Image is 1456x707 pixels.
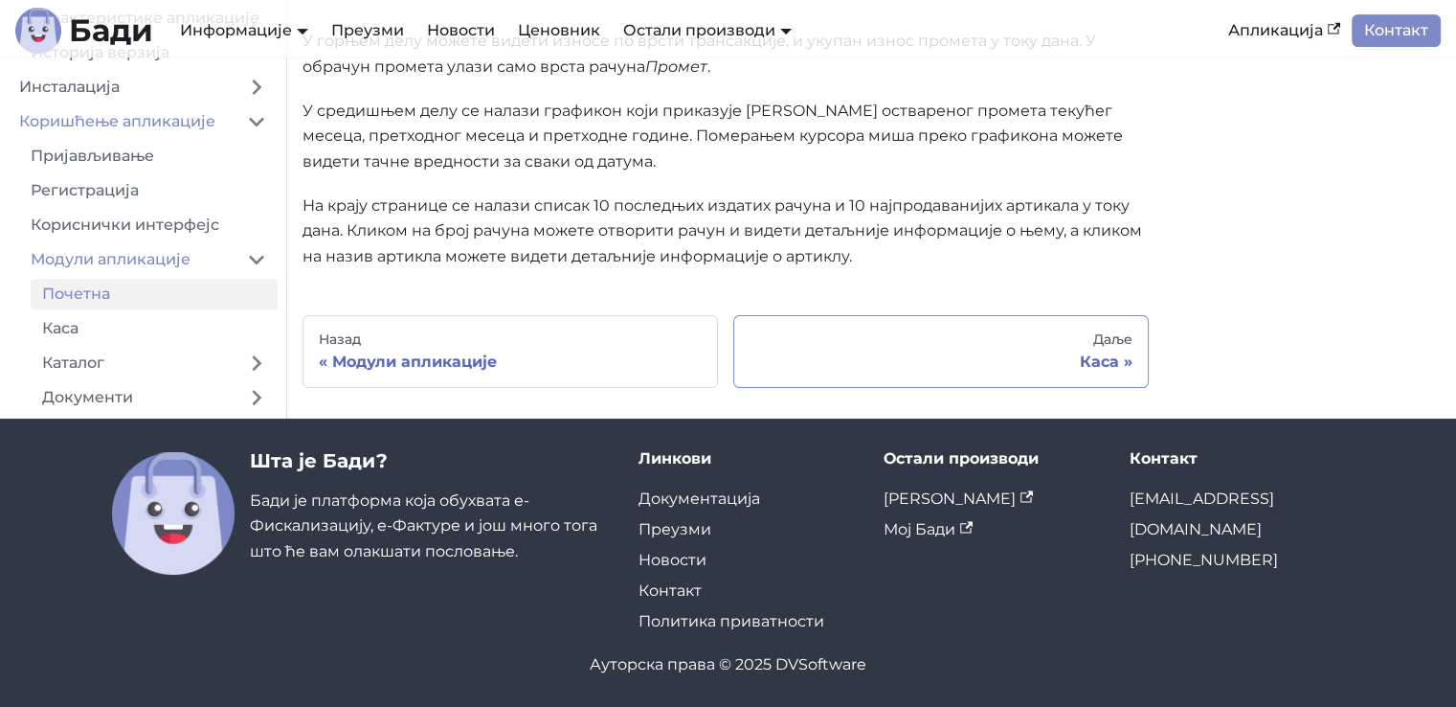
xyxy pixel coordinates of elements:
[19,175,278,206] a: Регистрација
[302,194,1149,269] p: На крају странице се налази списак 10 последњих издатих рачуна и 10 најпродаванијих артикала у то...
[623,21,792,39] a: Остали производи
[1130,490,1274,538] a: [EMAIL_ADDRESS][DOMAIN_NAME]
[884,520,973,538] a: Мој Бади
[31,417,235,447] a: Фискални рачуни
[180,21,308,39] a: Информације
[31,279,278,309] a: Почетна
[320,14,415,47] a: Преузми
[638,582,702,600] a: Контакт
[235,417,278,447] button: Expand sidebar category 'Фискални рачуни'
[1130,551,1278,569] a: [PHONE_NUMBER]
[319,353,702,372] div: Модули апликације
[750,331,1132,349] div: Даље
[31,313,278,344] a: Каса
[19,244,235,275] a: Модули апликације
[733,315,1149,388] a: ДаљеКаса
[1352,14,1441,47] a: Контакт
[8,72,235,103] a: Инсталација
[506,14,612,47] a: Ценовник
[19,210,278,240] a: Кориснички интерфејс
[750,353,1132,372] div: Каса
[638,551,706,569] a: Новости
[235,348,278,378] button: Expand sidebar category 'Каталог'
[112,652,1345,677] div: Ауторска права © 2025 DVSoftware
[302,315,718,388] a: НазадМодули апликације
[69,15,153,46] b: Бади
[250,449,608,575] div: Бади је платформа која обухвата е-Фискализацију, е-Фактуре и још много тога што ће вам олакшати п...
[8,106,235,137] a: Коришћење апликације
[884,490,1033,508] a: [PERSON_NAME]
[1217,14,1352,47] a: Апликација
[19,141,278,171] a: Пријављивање
[638,612,824,630] a: Политика приватности
[235,382,278,413] button: Expand sidebar category 'Документи'
[31,382,235,413] a: Документи
[319,331,702,349] div: Назад
[638,490,760,508] a: Документација
[15,8,153,54] a: ЛогоБади
[638,449,854,468] div: Линкови
[302,99,1149,174] p: У средишњем делу се налази графикон који приказује [PERSON_NAME] оствареног промета текућег месец...
[645,57,707,76] em: Промет
[415,14,506,47] a: Новости
[235,244,278,275] button: Collapse sidebar category 'Модули апликације'
[15,8,61,54] img: Лого
[302,315,1149,388] nav: странице докумената
[235,106,278,137] button: Collapse sidebar category 'Коришћење апликације'
[1130,449,1345,468] div: Контакт
[250,449,608,473] h3: Шта је Бади?
[638,520,711,538] a: Преузми
[112,452,235,575] img: Бади
[235,72,278,103] button: Expand sidebar category 'Инсталација'
[31,348,235,378] a: Каталог
[884,449,1099,468] div: Остали производи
